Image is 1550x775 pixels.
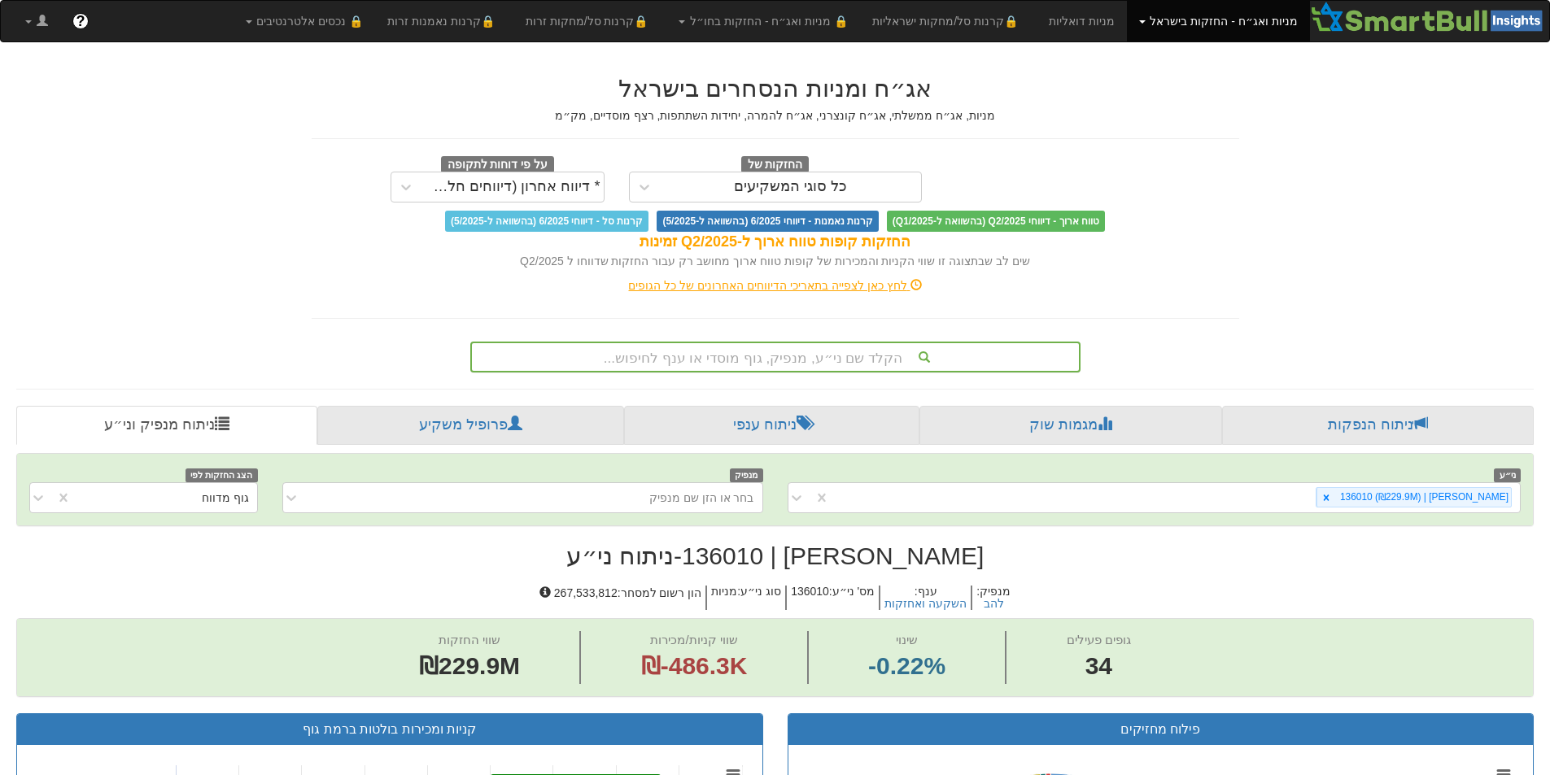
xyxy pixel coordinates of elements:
span: ני״ע [1494,468,1521,482]
span: 34 [1067,649,1131,684]
span: טווח ארוך - דיווחי Q2/2025 (בהשוואה ל-Q1/2025) [887,211,1105,232]
div: החזקות קופות טווח ארוך ל-Q2/2025 זמינות [312,232,1239,253]
span: קרנות סל - דיווחי 6/2025 (בהשוואה ל-5/2025) [445,211,648,232]
div: בחר או הזן שם מנפיק [649,490,754,506]
a: מניות ואג״ח - החזקות בישראל [1127,1,1310,41]
div: * דיווח אחרון (דיווחים חלקיים) [425,179,600,195]
button: השקעה ואחזקות [884,598,967,610]
h5: ענף : [879,586,971,611]
a: מניות דואליות [1037,1,1127,41]
span: מנפיק [730,468,763,482]
span: הצג החזקות לפי [186,468,257,482]
a: 🔒 מניות ואג״ח - החזקות בחו״ל [666,1,860,41]
h2: אג״ח ומניות הנסחרים בישראל [312,75,1239,102]
h5: מנפיק : [971,586,1015,611]
span: ₪229.9M [419,652,520,679]
span: שווי החזקות [439,633,500,647]
span: ? [76,13,85,29]
h5: הון רשום למסחר : 267,533,812 [535,586,705,611]
h5: סוג ני״ע : מניות [705,586,785,611]
h5: מס' ני״ע : 136010 [785,586,879,611]
span: שינוי [896,633,918,647]
h3: קניות ומכירות בולטות ברמת גוף [29,722,750,737]
div: גוף מדווח [202,490,249,506]
div: שים לב שבתצוגה זו שווי הקניות והמכירות של קופות טווח ארוך מחושב רק עבור החזקות שדווחו ל Q2/2025 [312,253,1239,269]
div: כל סוגי המשקיעים [734,179,847,195]
h5: מניות, אג״ח ממשלתי, אג״ח קונצרני, אג״ח להמרה, יחידות השתתפות, רצף מוסדיים, מק״מ [312,110,1239,122]
img: Smartbull [1310,1,1549,33]
div: הקלד שם ני״ע, מנפיק, גוף מוסדי או ענף לחיפוש... [472,343,1079,371]
button: להב [984,598,1004,610]
a: מגמות שוק [919,406,1221,445]
a: ניתוח מנפיק וני״ע [16,406,317,445]
h3: פילוח מחזיקים [801,722,1522,737]
a: ניתוח ענפי [624,406,919,445]
span: על פי דוחות לתקופה [441,156,554,174]
a: 🔒קרנות סל/מחקות זרות [513,1,666,41]
span: ₪-486.3K [641,652,748,679]
a: 🔒קרנות נאמנות זרות [375,1,513,41]
div: [PERSON_NAME] | 136010 (₪229.9M) [1335,488,1511,507]
a: 🔒קרנות סל/מחקות ישראליות [860,1,1036,41]
span: קרנות נאמנות - דיווחי 6/2025 (בהשוואה ל-5/2025) [657,211,878,232]
a: ניתוח הנפקות [1222,406,1534,445]
span: שווי קניות/מכירות [650,633,737,647]
span: החזקות של [741,156,810,174]
a: 🔒 נכסים אלטרנטיבים [234,1,376,41]
div: לחץ כאן לצפייה בתאריכי הדיווחים האחרונים של כל הגופים [299,277,1251,294]
span: -0.22% [868,649,945,684]
a: פרופיל משקיע [317,406,623,445]
a: ? [60,1,101,41]
span: גופים פעילים [1067,633,1131,647]
h2: [PERSON_NAME] | 136010 - ניתוח ני״ע [16,542,1534,569]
